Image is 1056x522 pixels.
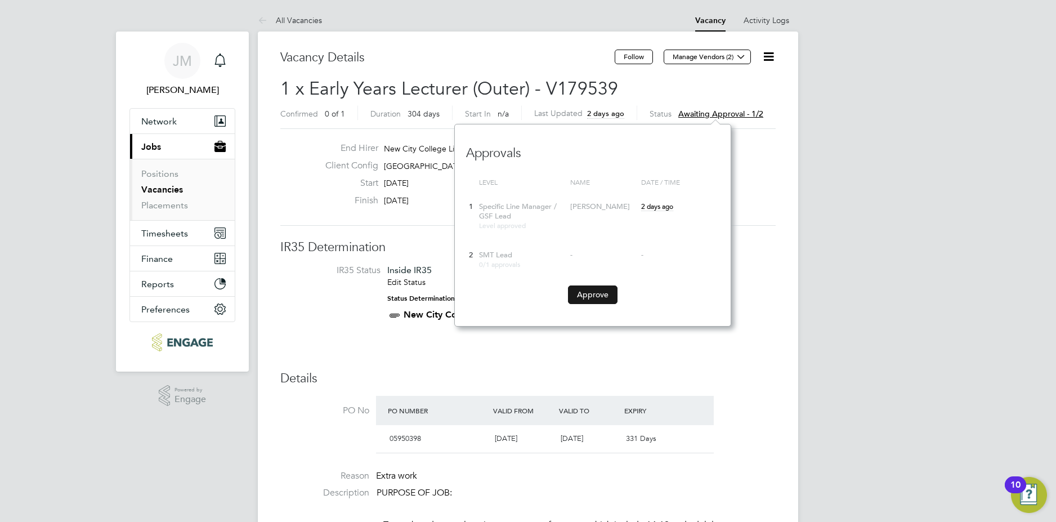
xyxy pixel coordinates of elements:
[567,172,638,193] div: Name
[316,195,378,207] label: Finish
[129,83,235,97] span: Jacqueline Mitchell
[664,50,751,64] button: Manage Vendors (2)
[370,109,401,119] label: Duration
[316,177,378,189] label: Start
[141,253,173,264] span: Finance
[495,434,517,443] span: [DATE]
[258,15,322,25] a: All Vacancies
[479,202,557,221] span: Specific Line Manager / GSF Lead
[479,260,520,269] span: 0/1 approvals
[465,109,491,119] label: Start In
[280,470,369,482] label: Reason
[141,200,188,211] a: Placements
[621,400,687,421] div: Expiry
[384,144,475,154] span: New City College Limited
[174,395,206,404] span: Engage
[390,434,421,443] span: 05950398
[650,109,672,119] label: Status
[129,333,235,351] a: Go to home page
[116,32,249,372] nav: Main navigation
[141,184,183,195] a: Vacancies
[695,16,726,25] a: Vacancy
[466,134,719,162] h3: Approvals
[129,43,235,97] a: JM[PERSON_NAME]
[130,221,235,246] button: Timesheets
[534,108,583,118] label: Last Updated
[641,251,717,260] div: -
[280,109,318,119] label: Confirmed
[173,53,192,68] span: JM
[141,141,161,152] span: Jobs
[466,197,476,217] div: 1
[384,195,409,206] span: [DATE]
[387,277,426,287] a: Edit Status
[141,168,178,179] a: Positions
[638,172,719,193] div: Date / time
[561,434,583,443] span: [DATE]
[292,265,381,276] label: IR35 Status
[1010,485,1021,499] div: 10
[479,250,512,260] span: SMT Lead
[556,400,622,421] div: Valid To
[152,333,212,351] img: ncclondon-logo-retina.png
[568,285,618,304] button: Approve
[615,50,653,64] button: Follow
[174,385,206,395] span: Powered by
[130,271,235,296] button: Reports
[280,239,776,256] h3: IR35 Determination
[325,109,345,119] span: 0 of 1
[316,142,378,154] label: End Hirer
[376,470,417,481] span: Extra work
[570,202,636,212] div: [PERSON_NAME]
[141,304,190,315] span: Preferences
[377,487,776,499] p: PURPOSE OF JOB:
[130,159,235,220] div: Jobs
[387,265,432,275] span: Inside IR35
[280,371,776,387] h3: Details
[476,172,567,193] div: Level
[587,109,624,118] span: 2 days ago
[130,246,235,271] button: Finance
[490,400,556,421] div: Valid From
[141,228,188,239] span: Timesheets
[280,50,615,66] h3: Vacancy Details
[316,160,378,172] label: Client Config
[678,109,763,119] span: Awaiting approval - 1/2
[1011,477,1047,513] button: Open Resource Center, 10 new notifications
[570,251,636,260] div: -
[384,161,465,171] span: [GEOGRAPHIC_DATA]
[141,279,174,289] span: Reports
[641,202,673,211] span: 2 days ago
[130,134,235,159] button: Jobs
[387,295,490,302] strong: Status Determination Statement
[479,221,526,230] span: Level approved
[159,385,207,407] a: Powered byEngage
[384,178,409,188] span: [DATE]
[280,487,369,499] label: Description
[130,109,235,133] button: Network
[466,245,476,266] div: 2
[130,297,235,322] button: Preferences
[626,434,656,443] span: 331 Days
[385,400,490,421] div: PO Number
[408,109,440,119] span: 304 days
[744,15,789,25] a: Activity Logs
[280,405,369,417] label: PO No
[280,78,618,100] span: 1 x Early Years Lecturer (Outer) - V179539
[141,116,177,127] span: Network
[498,109,509,119] span: n/a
